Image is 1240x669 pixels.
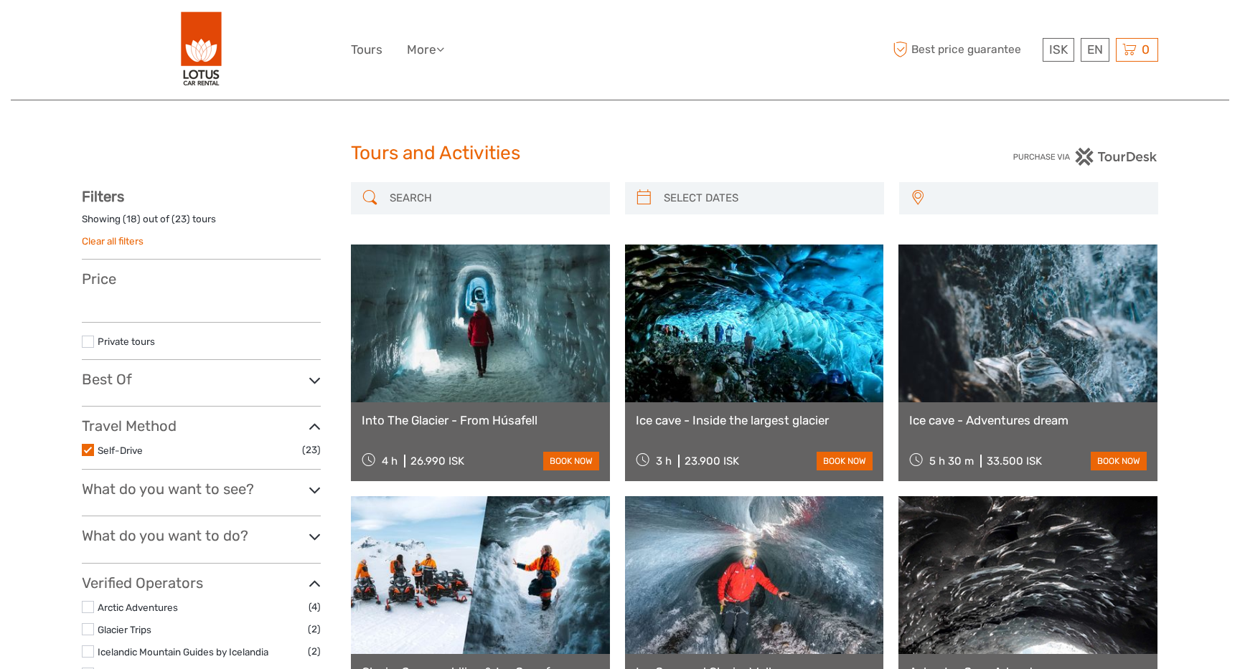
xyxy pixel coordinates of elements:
[82,212,321,234] div: Showing ( ) out of ( ) tours
[362,413,599,427] a: Into The Glacier - From Húsafell
[685,455,739,468] div: 23.900 ISK
[1013,148,1158,166] img: PurchaseViaTourDesk.png
[656,455,672,468] span: 3 h
[82,480,321,498] h3: What do you want to see?
[98,602,178,613] a: Arctic Adventures
[98,624,151,635] a: Glacier Trips
[302,442,321,458] span: (23)
[98,445,143,456] a: Self-Drive
[126,212,137,226] label: 18
[308,643,321,660] span: (2)
[410,455,464,468] div: 26.990 ISK
[351,39,382,60] a: Tours
[384,186,603,211] input: SEARCH
[82,188,124,205] strong: Filters
[82,270,321,288] h3: Price
[1049,42,1068,57] span: ISK
[929,455,974,468] span: 5 h 30 m
[543,452,599,470] a: book now
[82,371,321,388] h3: Best Of
[175,212,187,226] label: 23
[407,39,444,60] a: More
[181,11,222,89] img: 443-e2bd2384-01f0-477a-b1bf-f993e7f52e7d_logo_big.png
[909,413,1147,427] a: Ice cave - Adventures dream
[309,599,321,615] span: (4)
[98,646,268,658] a: Icelandic Mountain Guides by Icelandia
[82,235,144,247] a: Clear all filters
[382,455,398,468] span: 4 h
[308,621,321,637] span: (2)
[1081,38,1109,62] div: EN
[82,574,321,592] h3: Verified Operators
[1140,42,1152,57] span: 0
[351,142,889,165] h1: Tours and Activities
[82,527,321,544] h3: What do you want to do?
[1091,452,1147,470] a: book now
[98,336,155,347] a: Private tours
[636,413,873,427] a: Ice cave - Inside the largest glacier
[987,455,1042,468] div: 33.500 ISK
[817,452,873,470] a: book now
[82,417,321,435] h3: Travel Method
[889,38,1039,62] span: Best price guarantee
[658,186,877,211] input: SELECT DATES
